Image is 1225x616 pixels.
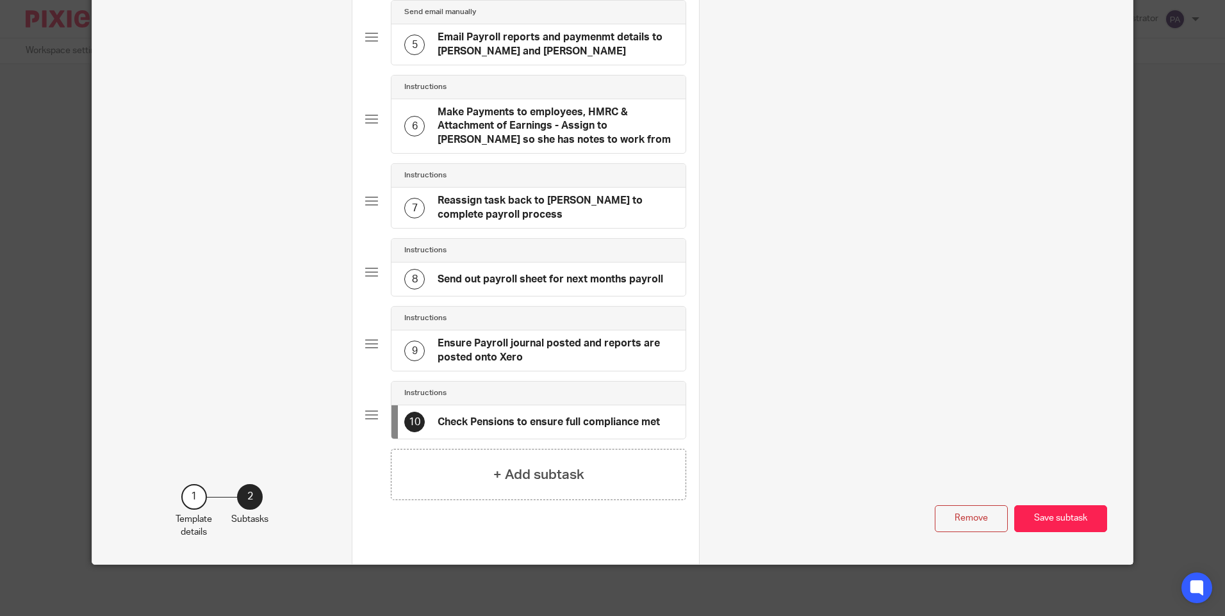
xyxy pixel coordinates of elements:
div: 9 [404,341,425,361]
h4: Check Pensions to ensure full compliance met [438,416,660,429]
h4: Send email manually [404,7,476,17]
div: 2 [237,484,263,510]
h4: Email Payroll reports and paymenmt details to [PERSON_NAME] and [PERSON_NAME] [438,31,673,58]
p: Subtasks [231,513,268,526]
h4: Instructions [404,313,447,323]
div: 7 [404,198,425,218]
h4: + Add subtask [493,465,584,485]
h4: Instructions [404,388,447,398]
h4: Ensure Payroll journal posted and reports are posted onto Xero [438,337,673,364]
button: Save subtask [1014,505,1107,533]
h4: Reassign task back to [PERSON_NAME] to complete payroll process [438,194,673,222]
p: Template details [176,513,212,539]
div: 1 [181,484,207,510]
h4: Send out payroll sheet for next months payroll [438,273,663,286]
h4: Instructions [404,245,447,255]
button: Remove [935,505,1008,533]
div: 8 [404,269,425,289]
div: 10 [404,412,425,432]
div: 6 [404,116,425,136]
div: 5 [404,35,425,55]
h4: Instructions [404,170,447,181]
h4: Make Payments to employees, HMRC & Attachment of Earnings - Assign to [PERSON_NAME] so she has no... [438,106,673,147]
h4: Instructions [404,82,447,92]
